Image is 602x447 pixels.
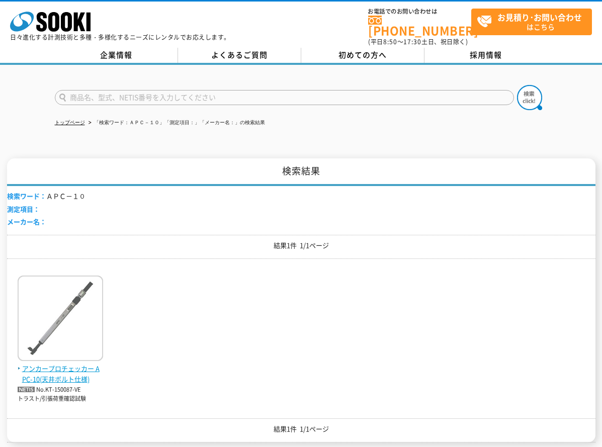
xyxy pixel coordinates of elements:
[477,9,591,34] span: はこちら
[55,120,85,125] a: トップページ
[18,385,103,395] p: No.KT-150087-VE
[18,395,103,403] p: トラスト/引張荷重確認試験
[178,48,301,63] a: よくあるご質問
[368,16,471,36] a: [PHONE_NUMBER]
[497,11,582,23] strong: お見積り･お問い合わせ
[383,37,397,46] span: 8:50
[18,276,103,364] img: APC-10(天井ボルト仕様)
[301,48,424,63] a: 初めての方へ
[368,37,468,46] span: (平日 ～ 土日、祝日除く)
[338,49,387,60] span: 初めての方へ
[517,85,542,110] img: btn_search.png
[7,158,595,186] h1: 検索結果
[7,240,595,251] p: 結果1件 1/1ページ
[7,191,46,201] span: 検索ワード：
[7,204,40,214] span: 測定項目：
[18,353,103,384] a: アンカープロチェッカー APC-10(天井ボルト仕様)
[7,217,46,226] span: メーカー名：
[7,191,85,202] li: ＡＰＣ－１０
[87,118,265,128] li: 「検索ワード：ＡＰＣ－１０」「測定項目：」「メーカー名：」の検索結果
[368,9,471,15] span: お電話でのお問い合わせは
[7,424,595,434] p: 結果1件 1/1ページ
[55,90,514,105] input: 商品名、型式、NETIS番号を入力してください
[471,9,592,35] a: お見積り･お問い合わせはこちら
[424,48,548,63] a: 採用情報
[403,37,421,46] span: 17:30
[10,34,230,40] p: 日々進化する計測技術と多種・多様化するニーズにレンタルでお応えします。
[18,364,103,385] span: アンカープロチェッカー APC-10(天井ボルト仕様)
[55,48,178,63] a: 企業情報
